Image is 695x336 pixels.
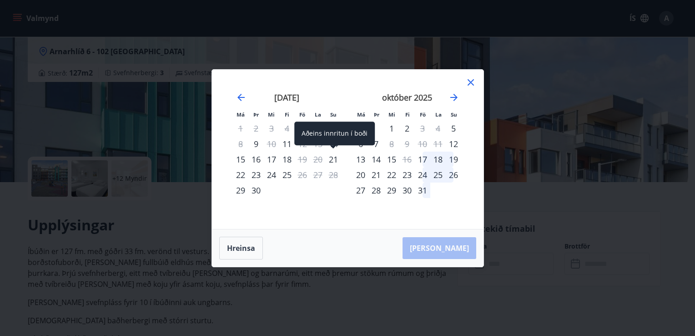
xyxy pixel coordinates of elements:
[236,92,247,103] div: Move backward to switch to the previous month.
[384,136,399,152] div: Aðeins útritun í boði
[430,136,446,152] td: Not available. laugardagur, 11. október 2025
[295,121,310,136] td: Not available. föstudagur, 5. september 2025
[248,152,264,167] td: Choose þriðjudagur, 16. september 2025 as your check-in date. It’s available.
[446,121,461,136] div: Aðeins innritun í boði
[264,136,279,152] div: Aðeins útritun í boði
[264,152,279,167] div: 17
[384,152,399,167] td: Choose miðvikudagur, 15. október 2025 as your check-in date. It’s available.
[248,183,264,198] div: 30
[399,183,415,198] div: 30
[279,167,295,183] div: 25
[295,152,310,167] td: Not available. föstudagur, 19. september 2025
[248,167,264,183] td: Choose þriðjudagur, 23. september 2025 as your check-in date. It’s available.
[405,111,410,118] small: Fi
[384,183,399,198] td: Choose miðvikudagur, 29. október 2025 as your check-in date. It’s available.
[399,121,415,136] td: Choose fimmtudagur, 2. október 2025 as your check-in date. It’s available.
[353,183,368,198] td: Choose mánudagur, 27. október 2025 as your check-in date. It’s available.
[430,121,446,136] td: Not available. laugardagur, 4. október 2025
[446,136,461,152] div: Aðeins innritun í boði
[353,152,368,167] div: 13
[315,111,321,118] small: La
[384,121,399,136] td: Choose miðvikudagur, 1. október 2025 as your check-in date. It’s available.
[368,136,384,152] div: 7
[368,136,384,152] td: Choose þriðjudagur, 7. október 2025 as your check-in date. It’s available.
[353,167,368,183] td: Choose mánudagur, 20. október 2025 as your check-in date. It’s available.
[374,111,379,118] small: Þr
[384,136,399,152] td: Not available. miðvikudagur, 8. október 2025
[446,136,461,152] td: Choose sunnudagur, 12. október 2025 as your check-in date. It’s available.
[384,167,399,183] div: 22
[299,111,305,118] small: Fö
[233,121,248,136] td: Not available. mánudagur, 1. september 2025
[285,111,289,118] small: Fi
[326,152,341,167] div: Aðeins innritun í boði
[388,111,395,118] small: Mi
[399,152,415,167] div: Aðeins útritun í boði
[415,136,430,152] td: Not available. föstudagur, 10. október 2025
[248,167,264,183] div: 23
[264,167,279,183] div: 24
[446,152,461,167] td: Choose sunnudagur, 19. október 2025 as your check-in date. It’s available.
[415,152,430,167] td: Choose föstudagur, 17. október 2025 as your check-in date. It’s available.
[295,152,310,167] div: Aðeins útritun í boði
[415,167,430,183] td: Choose föstudagur, 24. október 2025 as your check-in date. It’s available.
[415,152,430,167] div: Aðeins innritun í boði
[353,183,368,198] div: 27
[279,152,295,167] div: 18
[264,121,279,136] td: Not available. miðvikudagur, 3. september 2025
[399,136,415,152] td: Not available. fimmtudagur, 9. október 2025
[219,237,263,260] button: Hreinsa
[368,183,384,198] div: 28
[420,111,426,118] small: Fö
[279,136,295,152] td: Choose fimmtudagur, 11. september 2025 as your check-in date. It’s available.
[264,167,279,183] td: Choose miðvikudagur, 24. september 2025 as your check-in date. It’s available.
[368,152,384,167] div: 14
[223,81,473,218] div: Calendar
[295,167,310,183] div: Aðeins útritun í boði
[384,152,399,167] div: 15
[294,122,375,145] div: Aðeins innritun í boði
[384,121,399,136] div: 1
[368,167,384,183] td: Choose þriðjudagur, 21. október 2025 as your check-in date. It’s available.
[368,152,384,167] td: Choose þriðjudagur, 14. október 2025 as your check-in date. It’s available.
[279,152,295,167] td: Choose fimmtudagur, 18. september 2025 as your check-in date. It’s available.
[326,167,341,183] td: Not available. sunnudagur, 28. september 2025
[448,92,459,103] div: Move forward to switch to the next month.
[310,121,326,136] td: Not available. laugardagur, 6. september 2025
[279,121,295,136] td: Not available. fimmtudagur, 4. september 2025
[384,183,399,198] div: 29
[330,111,337,118] small: Su
[399,152,415,167] td: Not available. fimmtudagur, 16. október 2025
[368,167,384,183] div: 21
[326,121,341,136] td: Not available. sunnudagur, 7. september 2025
[415,167,430,183] div: 24
[435,111,442,118] small: La
[233,152,248,167] div: 15
[248,136,264,152] div: Aðeins innritun í boði
[353,167,368,183] div: 20
[446,152,461,167] div: 19
[446,121,461,136] td: Choose sunnudagur, 5. október 2025 as your check-in date. It’s available.
[279,167,295,183] td: Choose fimmtudagur, 25. september 2025 as your check-in date. It’s available.
[446,167,461,183] td: Choose sunnudagur, 26. október 2025 as your check-in date. It’s available.
[430,152,446,167] div: 18
[233,152,248,167] td: Choose mánudagur, 15. september 2025 as your check-in date. It’s available.
[279,136,295,152] div: Aðeins innritun í boði
[248,121,264,136] td: Not available. þriðjudagur, 2. september 2025
[415,183,430,198] td: Choose föstudagur, 31. október 2025 as your check-in date. It’s available.
[451,111,457,118] small: Su
[248,183,264,198] td: Choose þriðjudagur, 30. september 2025 as your check-in date. It’s available.
[310,152,326,167] td: Not available. laugardagur, 20. september 2025
[233,183,248,198] div: Aðeins innritun í boði
[310,167,326,183] td: Not available. laugardagur, 27. september 2025
[384,167,399,183] td: Choose miðvikudagur, 22. október 2025 as your check-in date. It’s available.
[415,121,430,136] div: Aðeins útritun í boði
[415,183,430,198] div: 31
[233,183,248,198] td: Choose mánudagur, 29. september 2025 as your check-in date. It’s available.
[326,152,341,167] td: Choose sunnudagur, 21. september 2025 as your check-in date. It’s available.
[430,152,446,167] td: Choose laugardagur, 18. október 2025 as your check-in date. It’s available.
[237,111,245,118] small: Má
[264,152,279,167] td: Choose miðvikudagur, 17. september 2025 as your check-in date. It’s available.
[415,121,430,136] td: Not available. föstudagur, 3. október 2025
[353,152,368,167] td: Choose mánudagur, 13. október 2025 as your check-in date. It’s available.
